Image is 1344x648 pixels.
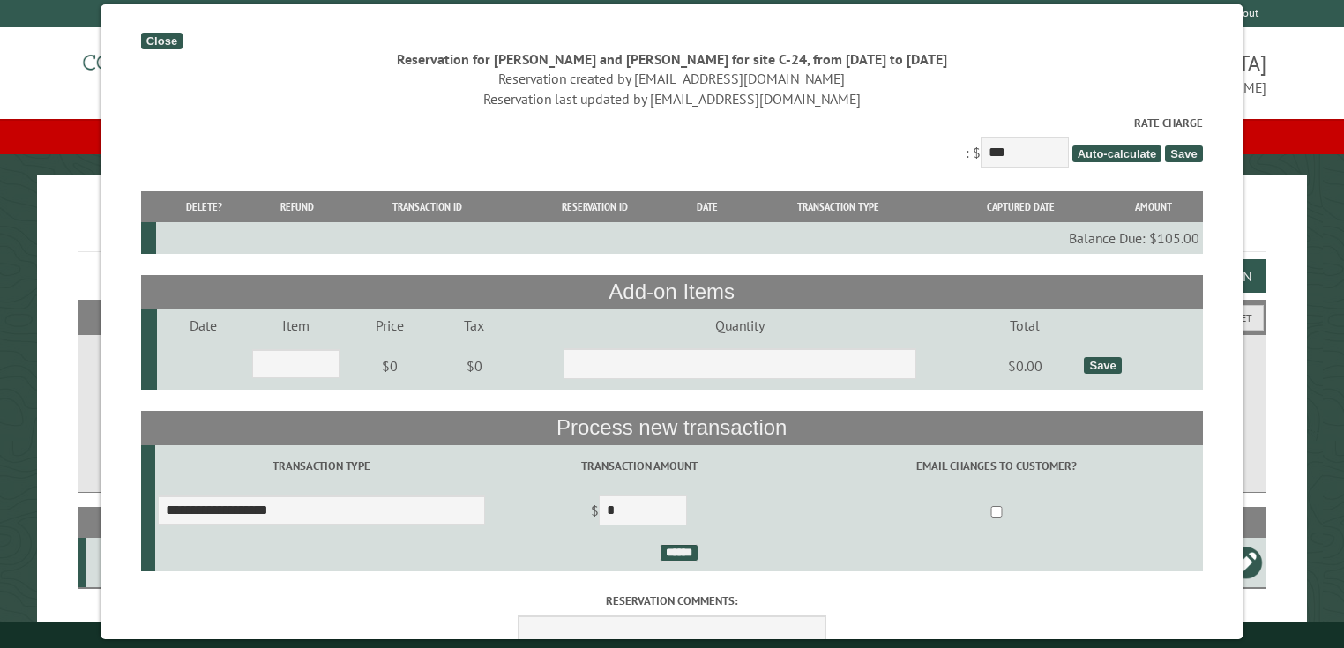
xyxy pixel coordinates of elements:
td: Total [969,309,1082,341]
td: Tax [438,309,511,341]
img: Campground Commander [78,34,298,103]
div: : $ [141,115,1203,172]
label: Email changes to customer? [794,458,1200,474]
div: Close [141,33,183,49]
td: $0.00 [969,341,1082,391]
div: Reservation for [PERSON_NAME] and [PERSON_NAME] for site C-24, from [DATE] to [DATE] [141,49,1203,69]
th: Transaction Type [739,191,937,222]
td: Price [343,309,438,341]
td: Quantity [511,309,968,341]
div: C-24 [93,554,161,571]
small: © Campground Commander LLC. All rights reserved. [572,629,772,640]
th: Site [86,507,164,538]
th: Amount [1105,191,1203,222]
td: Item [250,309,342,341]
div: Save [1085,357,1122,374]
td: Balance Due: $105.00 [156,222,1203,254]
th: Reservation ID [513,191,676,222]
th: Add-on Items [141,275,1203,309]
td: $0 [343,341,438,391]
label: Reservation comments: [141,592,1203,609]
th: Date [676,191,739,222]
td: $ [489,488,791,537]
div: Reservation created by [EMAIL_ADDRESS][DOMAIN_NAME] [141,69,1203,88]
span: Save [1166,145,1203,162]
label: Rate Charge [141,115,1203,131]
label: Transaction Type [158,458,485,474]
h2: Filters [78,300,1267,333]
th: Delete? [156,191,252,222]
div: Reservation last updated by [EMAIL_ADDRESS][DOMAIN_NAME] [141,89,1203,108]
span: Auto-calculate [1072,145,1162,162]
label: Transaction Amount [491,458,788,474]
h1: Reservations [78,204,1267,252]
th: Process new transaction [141,411,1203,444]
th: Captured Date [937,191,1104,222]
td: Date [157,309,250,341]
th: Refund [252,191,342,222]
td: $0 [438,341,511,391]
th: Transaction ID [342,191,513,222]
